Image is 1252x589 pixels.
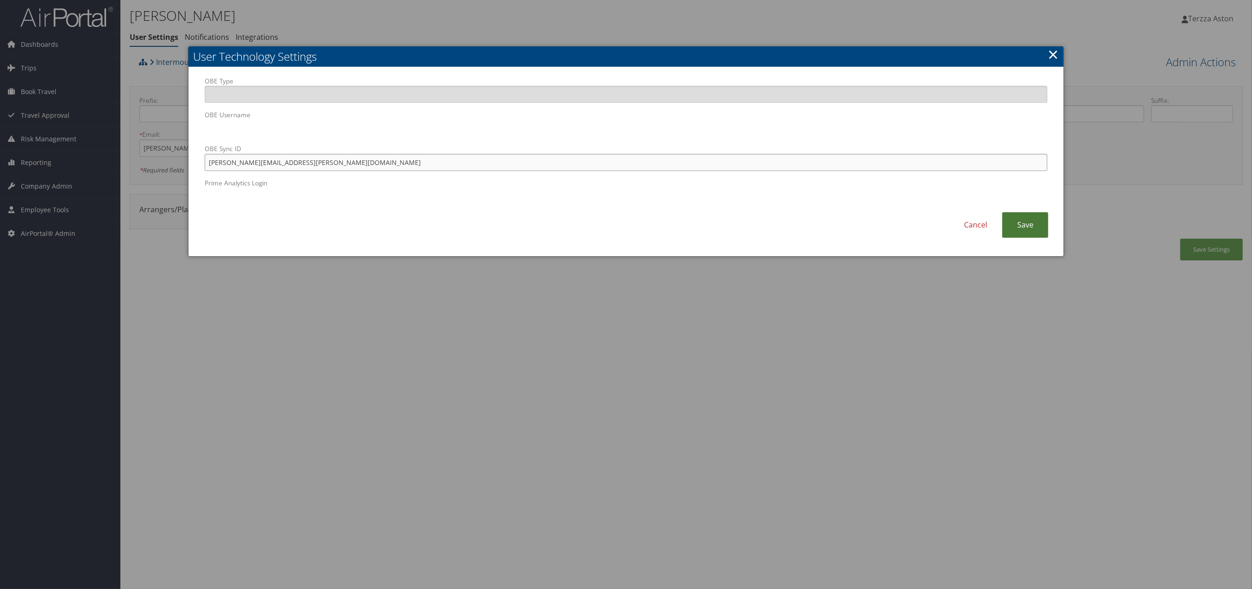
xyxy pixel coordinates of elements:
[205,144,1048,171] label: OBE Sync ID
[1002,212,1048,238] a: Save
[205,110,1048,137] label: OBE Username
[205,76,1048,103] label: OBE Type
[1048,45,1058,63] a: Close
[949,212,1002,238] a: Cancel
[188,46,1064,67] h2: User Technology Settings
[205,154,1048,171] input: OBE Sync ID
[205,178,1048,205] label: Prime Analytics Login
[205,86,1048,103] input: OBE Type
